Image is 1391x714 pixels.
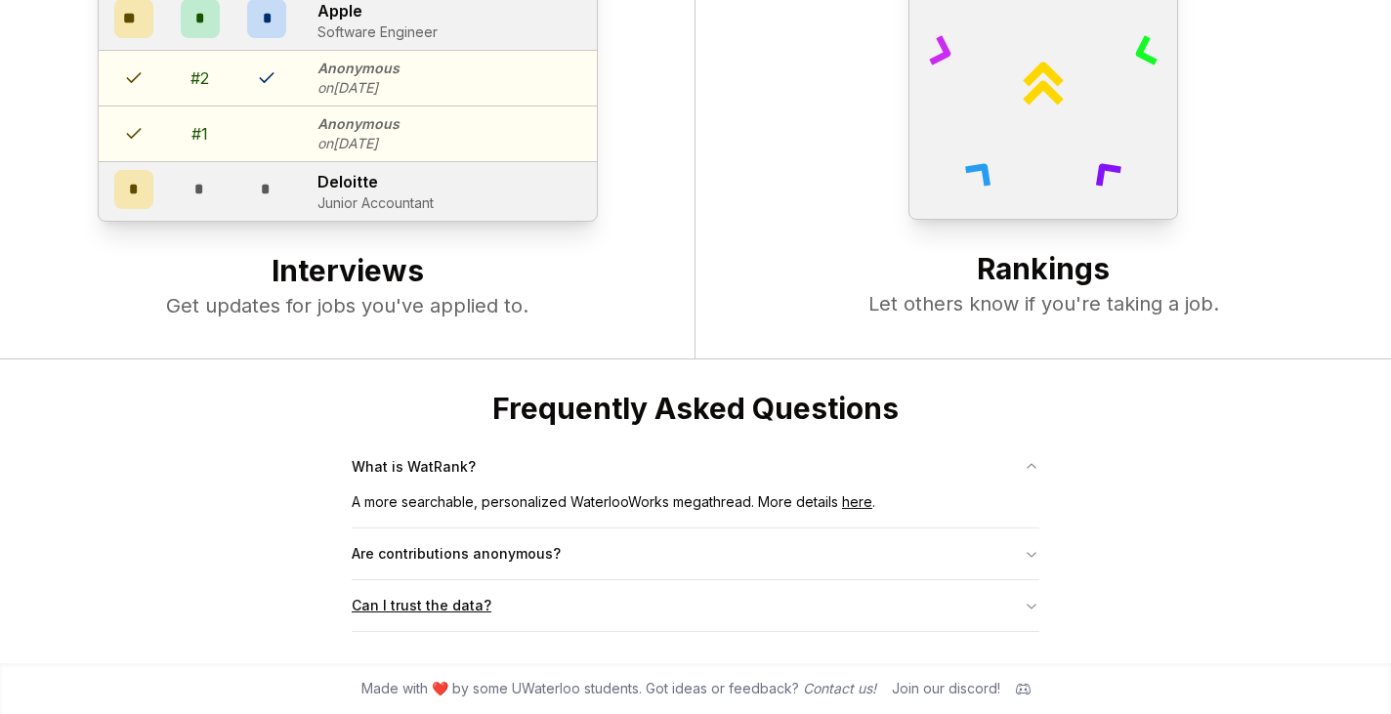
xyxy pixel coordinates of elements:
a: here [842,493,872,510]
div: Join our discord! [892,679,1000,698]
p: Software Engineer [317,22,438,42]
h2: Interviews [39,253,655,292]
h2: Rankings [735,251,1352,290]
div: A more searchable, personalized WaterlooWorks megathread. More details . [352,492,1039,527]
a: Contact us! [803,680,876,696]
p: Get updates for jobs you've applied to. [39,292,655,319]
div: # 2 [190,66,209,90]
p: Anonymous [317,114,400,134]
p: Junior Accountant [317,193,434,213]
p: Deloitte [317,170,434,193]
span: Made with ❤️ by some UWaterloo students. Got ideas or feedback? [361,679,876,698]
div: # 1 [191,122,208,146]
button: Are contributions anonymous? [352,528,1039,579]
p: on [DATE] [317,78,400,98]
div: What is WatRank? [352,492,1039,527]
p: on [DATE] [317,134,400,153]
p: Anonymous [317,59,400,78]
h2: Frequently Asked Questions [352,391,1039,426]
button: Can I trust the data? [352,580,1039,631]
p: Let others know if you're taking a job. [735,290,1352,317]
button: What is WatRank? [352,441,1039,492]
